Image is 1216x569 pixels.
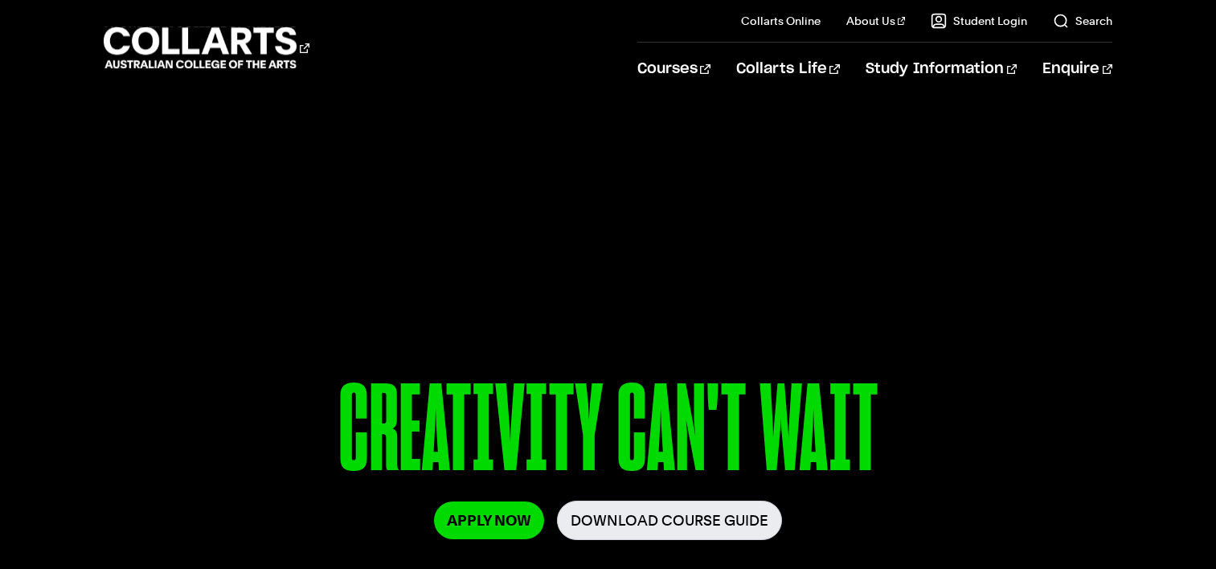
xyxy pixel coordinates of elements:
[557,501,782,540] a: Download Course Guide
[931,13,1027,29] a: Student Login
[104,25,309,71] div: Go to homepage
[133,368,1083,501] p: CREATIVITY CAN'T WAIT
[434,501,544,539] a: Apply Now
[846,13,906,29] a: About Us
[1053,13,1112,29] a: Search
[866,43,1017,96] a: Study Information
[741,13,821,29] a: Collarts Online
[736,43,840,96] a: Collarts Life
[637,43,710,96] a: Courses
[1042,43,1112,96] a: Enquire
